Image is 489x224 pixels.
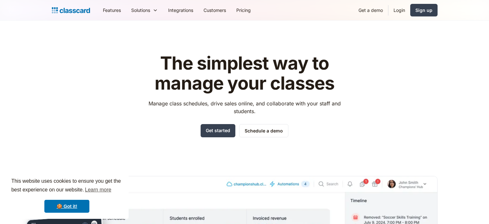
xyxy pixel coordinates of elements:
[126,3,163,17] div: Solutions
[5,171,129,219] div: cookieconsent
[98,3,126,17] a: Features
[142,100,347,115] p: Manage class schedules, drive sales online, and collaborate with your staff and students.
[142,54,347,93] h1: The simplest way to manage your classes
[410,4,438,16] a: Sign up
[131,7,150,14] div: Solutions
[415,7,432,14] div: Sign up
[388,3,410,17] a: Login
[163,3,198,17] a: Integrations
[52,6,90,15] a: home
[11,177,122,195] span: This website uses cookies to ensure you get the best experience on our website.
[353,3,388,17] a: Get a demo
[198,3,231,17] a: Customers
[84,185,112,195] a: learn more about cookies
[239,124,288,137] a: Schedule a demo
[44,200,89,213] a: dismiss cookie message
[231,3,256,17] a: Pricing
[201,124,235,137] a: Get started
